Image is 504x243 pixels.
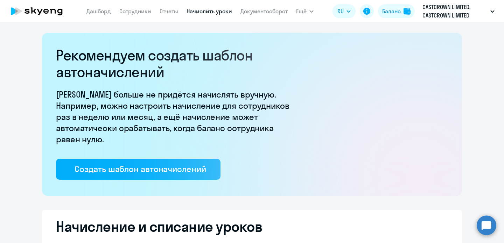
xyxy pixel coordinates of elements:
a: Начислить уроки [187,8,232,15]
div: Создать шаблон автоначислений [75,163,206,174]
a: Сотрудники [119,8,151,15]
p: CASTCROWN LIMITED, CASTCROWN LIMITED [422,3,488,20]
img: balance [404,8,411,15]
h2: Рекомендуем создать шаблон автоначислений [56,47,294,80]
h2: Начисление и списание уроков [56,218,448,235]
a: Отчеты [160,8,178,15]
button: Создать шаблон автоначислений [56,159,220,180]
p: [PERSON_NAME] больше не придётся начислять вручную. Например, можно настроить начисление для сотр... [56,89,294,145]
button: RU [332,4,356,18]
a: Документооборот [240,8,288,15]
div: Баланс [382,7,401,15]
a: Дашборд [86,8,111,15]
span: Ещё [296,7,307,15]
button: Ещё [296,4,314,18]
span: RU [337,7,344,15]
button: CASTCROWN LIMITED, CASTCROWN LIMITED [419,3,498,20]
button: Балансbalance [378,4,415,18]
